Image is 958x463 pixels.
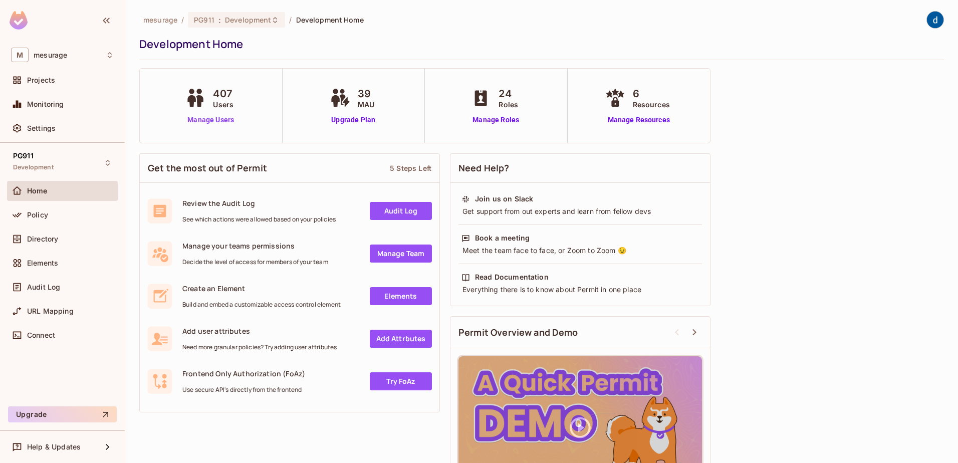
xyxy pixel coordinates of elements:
[475,233,530,243] div: Book a meeting
[370,287,432,305] a: Elements
[182,369,305,378] span: Frontend Only Authorization (FoAz)
[182,343,337,351] span: Need more granular policies? Try adding user attributes
[218,16,221,24] span: :
[458,326,578,339] span: Permit Overview and Demo
[27,331,55,339] span: Connect
[182,386,305,394] span: Use secure API's directly from the frontend
[390,163,431,173] div: 5 Steps Left
[13,152,34,160] span: PG911
[182,326,337,336] span: Add user attributes
[213,86,233,101] span: 407
[328,115,379,125] a: Upgrade Plan
[11,48,29,62] span: M
[34,51,67,59] span: Workspace: mesurage
[181,15,184,25] li: /
[139,37,939,52] div: Development Home
[143,15,177,25] span: the active workspace
[358,99,374,110] span: MAU
[27,76,55,84] span: Projects
[358,86,374,101] span: 39
[183,115,238,125] a: Manage Users
[370,330,432,348] a: Add Attrbutes
[182,284,341,293] span: Create an Element
[182,198,336,208] span: Review the Audit Log
[370,372,432,390] a: Try FoAz
[289,15,292,25] li: /
[27,259,58,267] span: Elements
[10,11,28,30] img: SReyMgAAAABJRU5ErkJggg==
[213,99,233,110] span: Users
[13,163,54,171] span: Development
[461,206,699,216] div: Get support from out experts and learn from fellow devs
[468,115,523,125] a: Manage Roles
[27,235,58,243] span: Directory
[475,272,549,282] div: Read Documentation
[296,15,364,25] span: Development Home
[225,15,271,25] span: Development
[148,162,267,174] span: Get the most out of Permit
[370,245,432,263] a: Manage Team
[633,99,670,110] span: Resources
[27,100,64,108] span: Monitoring
[603,115,675,125] a: Manage Resources
[633,86,670,101] span: 6
[27,307,74,315] span: URL Mapping
[927,12,943,28] img: dev 911gcl
[499,86,518,101] span: 24
[27,283,60,291] span: Audit Log
[182,258,328,266] span: Decide the level of access for members of your team
[370,202,432,220] a: Audit Log
[458,162,510,174] span: Need Help?
[182,241,328,251] span: Manage your teams permissions
[461,246,699,256] div: Meet the team face to face, or Zoom to Zoom 😉
[182,301,341,309] span: Build and embed a customizable access control element
[461,285,699,295] div: Everything there is to know about Permit in one place
[27,124,56,132] span: Settings
[27,443,81,451] span: Help & Updates
[8,406,117,422] button: Upgrade
[27,211,48,219] span: Policy
[499,99,518,110] span: Roles
[194,15,214,25] span: PG911
[27,187,48,195] span: Home
[182,215,336,223] span: See which actions were allowed based on your policies
[475,194,533,204] div: Join us on Slack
